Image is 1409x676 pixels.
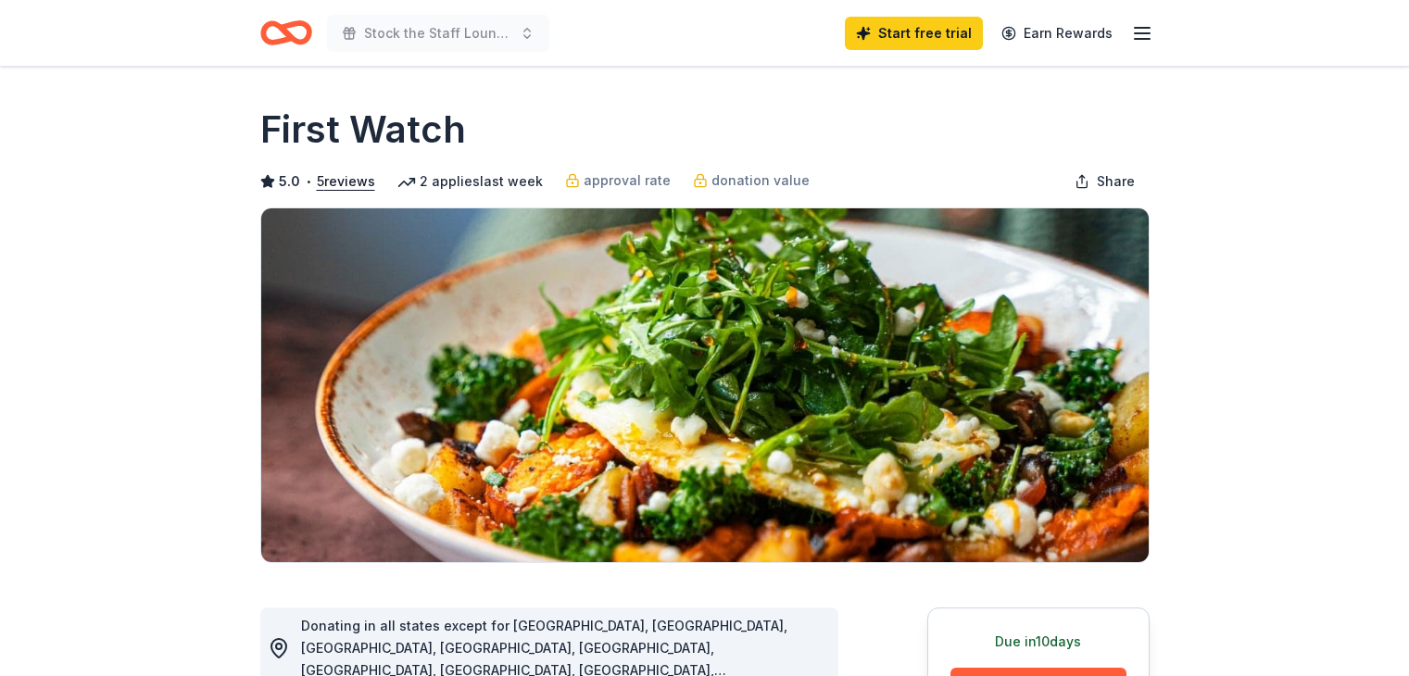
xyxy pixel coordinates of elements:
[584,169,671,192] span: approval rate
[845,17,983,50] a: Start free trial
[565,169,671,192] a: approval rate
[693,169,810,192] a: donation value
[317,170,375,193] button: 5reviews
[397,170,543,193] div: 2 applies last week
[327,15,549,52] button: Stock the Staff Lounge
[711,169,810,192] span: donation value
[261,208,1149,562] img: Image for First Watch
[260,11,312,55] a: Home
[950,631,1126,653] div: Due in 10 days
[1060,163,1150,200] button: Share
[279,170,300,193] span: 5.0
[364,22,512,44] span: Stock the Staff Lounge
[990,17,1124,50] a: Earn Rewards
[305,174,311,189] span: •
[260,104,466,156] h1: First Watch
[1097,170,1135,193] span: Share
